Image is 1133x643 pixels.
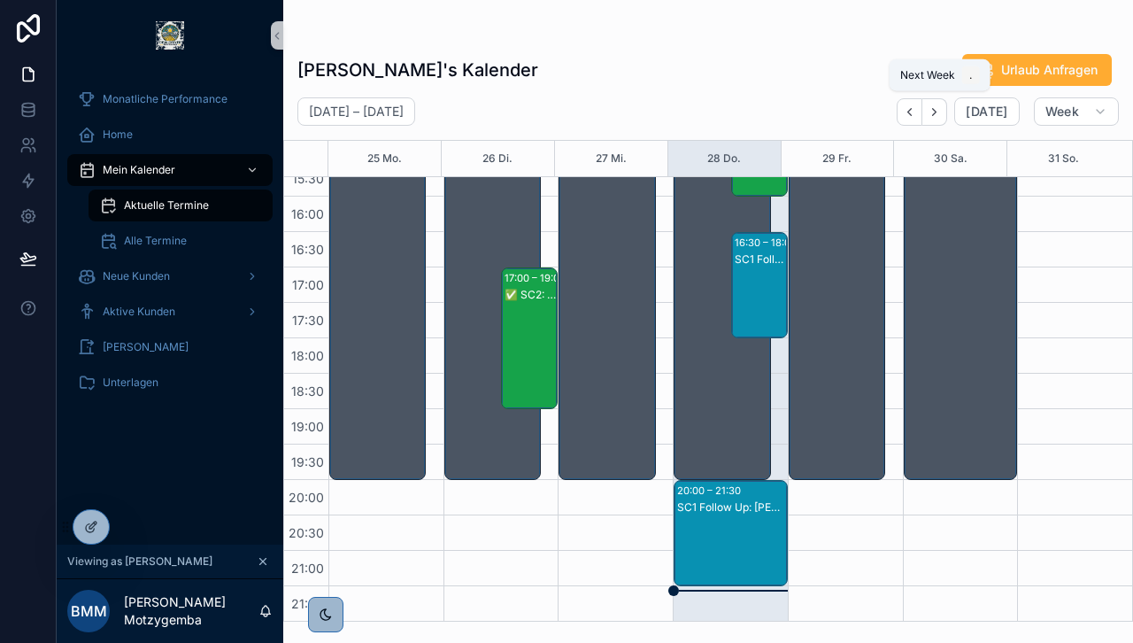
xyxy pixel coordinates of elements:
[287,383,328,399] span: 18:30
[287,596,328,611] span: 21:30
[1045,104,1079,120] span: Week
[67,119,273,151] a: Home
[707,141,741,176] button: 28 Do.
[124,593,258,629] p: [PERSON_NAME] Motzygemba
[287,348,328,363] span: 18:00
[67,367,273,399] a: Unterlagen
[288,313,328,328] span: 17:30
[966,104,1007,120] span: [DATE]
[67,296,273,328] a: Aktive Kunden
[67,331,273,363] a: [PERSON_NAME]
[962,54,1112,86] button: Urlaub Anfragen
[284,490,328,505] span: 20:00
[67,554,212,569] span: Viewing as [PERSON_NAME]
[897,98,922,126] button: Back
[89,190,273,221] a: Aktuelle Termine
[103,376,158,390] span: Unterlagen
[922,98,947,126] button: Next
[900,68,955,82] span: Next Week
[505,269,570,287] div: 17:00 – 19:00
[677,482,745,500] div: 20:00 – 21:30
[287,419,328,434] span: 19:00
[964,68,978,82] span: .
[67,83,273,115] a: Monatliche Performance
[735,252,786,267] div: SC1 Follow Up: [PERSON_NAME]
[67,260,273,292] a: Neue Kunden
[103,340,189,354] span: [PERSON_NAME]
[309,103,404,120] h2: [DATE] – [DATE]
[934,141,967,176] button: 30 Sa.
[103,305,175,319] span: Aktive Kunden
[954,97,1019,126] button: [DATE]
[596,141,627,176] button: 27 Mi.
[67,154,273,186] a: Mein Kalender
[284,525,328,540] span: 20:30
[735,234,801,252] div: 16:30 – 18:00
[124,234,187,248] span: Alle Termine
[505,288,556,302] div: ✅ SC2: [PERSON_NAME]
[287,206,328,221] span: 16:00
[502,268,557,408] div: 17:00 – 19:00✅ SC2: [PERSON_NAME]
[367,141,402,176] button: 25 Mo.
[288,171,328,186] span: 15:30
[674,481,787,585] div: 20:00 – 21:30SC1 Follow Up: [PERSON_NAME]
[124,198,209,213] span: Aktuelle Termine
[482,141,513,176] button: 26 Di.
[1001,61,1098,79] span: Urlaub Anfragen
[677,500,786,515] div: SC1 Follow Up: [PERSON_NAME]
[1034,97,1119,126] button: Week
[732,233,787,337] div: 16:30 – 18:00SC1 Follow Up: [PERSON_NAME]
[287,242,328,257] span: 16:30
[71,600,107,622] span: BMM
[1048,141,1079,176] button: 31 So.
[156,21,184,50] img: App logo
[822,141,852,176] button: 29 Fr.
[288,277,328,292] span: 17:00
[57,71,283,422] div: scrollable content
[89,225,273,257] a: Alle Termine
[103,128,133,142] span: Home
[103,92,227,106] span: Monatliche Performance
[287,454,328,469] span: 19:30
[103,163,175,177] span: Mein Kalender
[297,58,538,82] h1: [PERSON_NAME]'s Kalender
[103,269,170,283] span: Neue Kunden
[287,561,328,576] span: 21:00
